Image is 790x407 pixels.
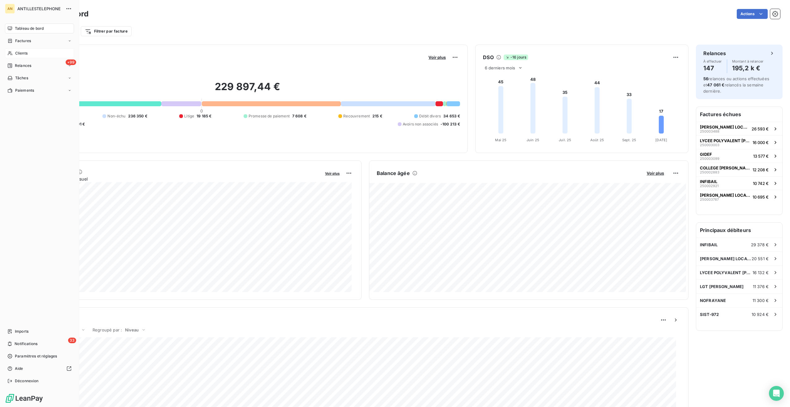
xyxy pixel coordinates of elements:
[15,26,44,31] span: Tableau de bord
[5,393,43,403] img: Logo LeanPay
[343,113,370,119] span: Recouvrement
[769,386,784,401] div: Open Intercom Messenger
[696,176,782,190] button: INFIBAIL25000292110 742 €
[700,179,717,184] span: INFIBAIL
[700,284,744,289] span: LGT [PERSON_NAME]
[696,223,782,238] h6: Principaux débiteurs
[495,138,507,142] tspan: Mai 25
[696,190,782,203] button: [PERSON_NAME] LOCATION SAS25000378710 695 €
[753,181,769,186] span: 10 742 €
[15,88,34,93] span: Paiements
[485,65,515,70] span: 6 derniers mois
[81,26,132,36] button: Filtrer par facture
[703,76,769,94] span: relances ou actions effectuées et relancés la semaine dernière.
[703,50,726,57] h6: Relances
[753,195,769,199] span: 10 695 €
[703,63,722,73] h4: 147
[107,113,125,119] span: Non-échu
[249,113,290,119] span: Promesse de paiement
[68,338,76,343] span: 33
[292,113,306,119] span: 7 608 €
[732,63,764,73] h4: 195,2 k €
[696,107,782,122] h6: Factures échues
[559,138,571,142] tspan: Juil. 25
[128,113,147,119] span: 236 350 €
[703,76,708,81] span: 56
[700,184,718,188] span: 250002921
[656,138,667,142] tspan: [DATE]
[753,140,769,145] span: 16 000 €
[707,82,724,87] span: 47 061 €
[17,6,62,11] span: ANTILLESTELEPHONE
[753,167,769,172] span: 12 208 €
[403,121,438,127] span: Avoirs non associés
[700,170,719,174] span: 250002883
[752,126,769,131] span: 26 593 €
[700,198,719,201] span: 250003787
[752,256,769,261] span: 20 551 €
[700,152,712,157] span: GIDEF
[197,113,211,119] span: 19 185 €
[732,59,764,63] span: Montant à relancer
[700,157,719,160] span: 250003099
[700,138,750,143] span: LYCEE POLYVALENT [PERSON_NAME]
[700,143,719,147] span: 250003003
[35,81,460,99] h2: 229 897,44 €
[700,165,750,170] span: COLLEGE [PERSON_NAME]
[700,270,753,275] span: LYCEE POLYVALENT [PERSON_NAME]
[15,378,39,384] span: Déconnexion
[753,270,769,275] span: 16 132 €
[93,327,122,332] span: Regroupé par :
[753,298,769,303] span: 11 300 €
[377,169,410,177] h6: Balance âgée
[504,55,528,60] span: -16 jours
[15,63,31,68] span: Relances
[325,171,340,176] span: Voir plus
[66,59,76,65] span: +99
[443,113,460,119] span: 34 653 €
[700,256,752,261] span: [PERSON_NAME] LOCATION SAS
[700,312,719,317] span: SIST-972
[419,113,441,119] span: Débit divers
[647,171,664,176] span: Voir plus
[700,242,718,247] span: INFIBAIL
[751,242,769,247] span: 29 378 €
[696,163,782,176] button: COLLEGE [PERSON_NAME]25000288312 208 €
[184,113,194,119] span: Litige
[696,149,782,163] button: GIDEF25000309913 577 €
[5,364,74,374] a: Aide
[753,154,769,159] span: 13 577 €
[15,341,37,347] span: Notifications
[703,59,722,63] span: À effectuer
[590,138,604,142] tspan: Août 25
[428,55,446,60] span: Voir plus
[753,284,769,289] span: 11 376 €
[15,329,28,334] span: Imports
[5,4,15,14] div: AN
[35,176,321,182] span: Chiffre d'affaires mensuel
[696,122,782,135] button: [PERSON_NAME] LOCATION SAS25000348826 593 €
[752,312,769,317] span: 10 924 €
[483,54,493,61] h6: DSO
[700,298,726,303] span: NOFRAYANE
[622,138,636,142] tspan: Sept. 25
[700,125,749,129] span: [PERSON_NAME] LOCATION SAS
[700,129,719,133] span: 250003488
[737,9,768,19] button: Actions
[125,327,139,332] span: Niveau
[427,55,448,60] button: Voir plus
[15,75,28,81] span: Tâches
[696,135,782,149] button: LYCEE POLYVALENT [PERSON_NAME]25000300316 000 €
[200,108,203,113] span: 0
[15,366,23,371] span: Aide
[441,121,460,127] span: -100 213 €
[323,170,341,176] button: Voir plus
[372,113,382,119] span: 215 €
[527,138,539,142] tspan: Juin 25
[15,50,28,56] span: Clients
[15,38,31,44] span: Factures
[15,353,57,359] span: Paramètres et réglages
[645,170,666,176] button: Voir plus
[700,193,750,198] span: [PERSON_NAME] LOCATION SAS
